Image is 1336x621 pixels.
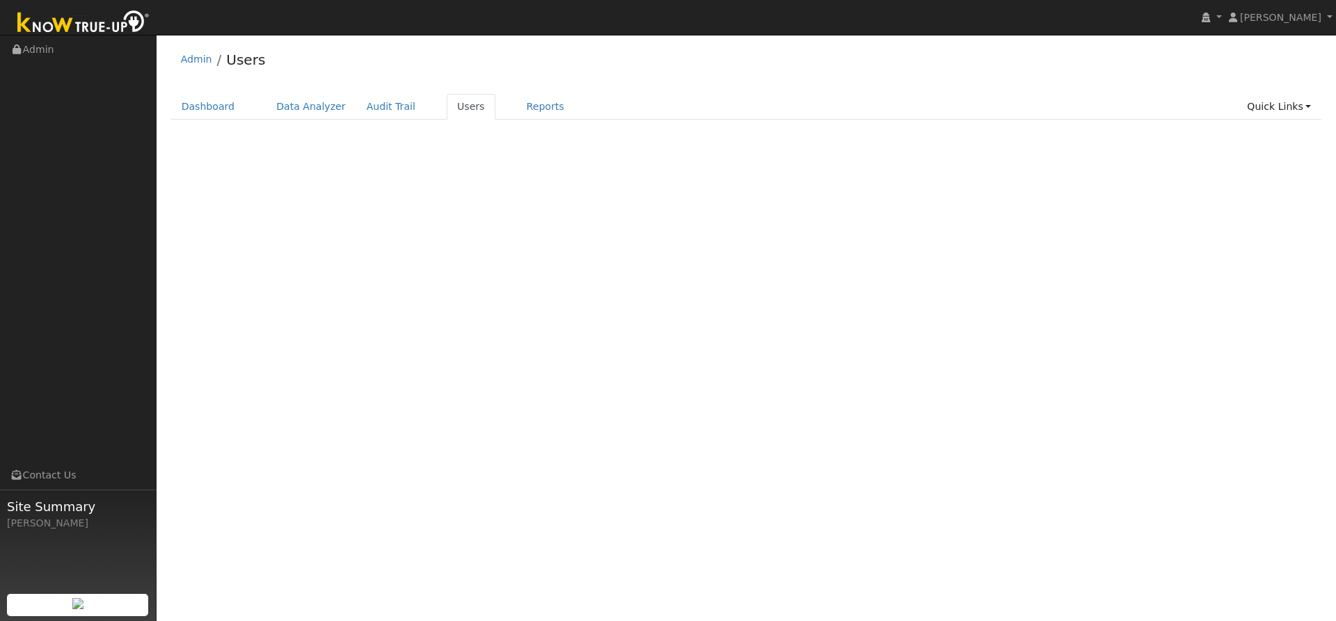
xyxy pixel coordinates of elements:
img: retrieve [72,598,83,609]
a: Dashboard [171,94,246,120]
a: Users [226,51,265,68]
a: Reports [516,94,575,120]
a: Audit Trail [356,94,426,120]
a: Users [447,94,495,120]
a: Admin [181,54,212,65]
span: [PERSON_NAME] [1240,12,1321,23]
span: Site Summary [7,497,149,516]
div: [PERSON_NAME] [7,516,149,531]
a: Quick Links [1236,94,1321,120]
img: Know True-Up [10,8,157,39]
a: Data Analyzer [266,94,356,120]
